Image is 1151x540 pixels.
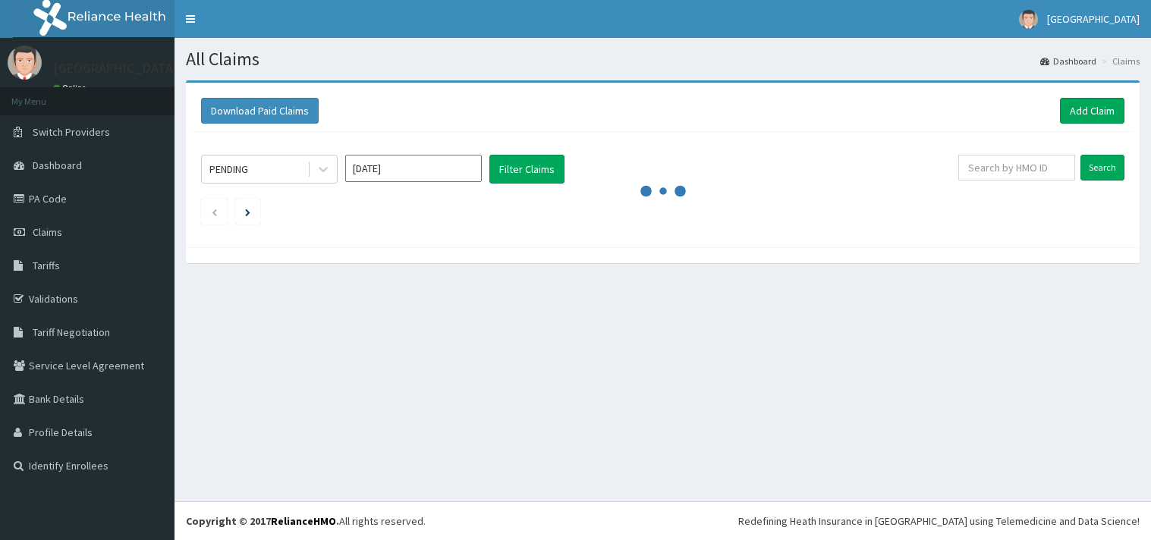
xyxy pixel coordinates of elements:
[1019,10,1038,29] img: User Image
[245,205,250,218] a: Next page
[1080,155,1124,181] input: Search
[33,125,110,139] span: Switch Providers
[640,168,686,214] svg: audio-loading
[33,159,82,172] span: Dashboard
[1040,55,1096,67] a: Dashboard
[958,155,1075,181] input: Search by HMO ID
[209,162,248,177] div: PENDING
[186,514,339,528] strong: Copyright © 2017 .
[345,155,482,182] input: Select Month and Year
[1098,55,1140,67] li: Claims
[271,514,336,528] a: RelianceHMO
[175,501,1151,540] footer: All rights reserved.
[1060,98,1124,124] a: Add Claim
[53,83,90,93] a: Online
[53,61,178,75] p: [GEOGRAPHIC_DATA]
[211,205,218,218] a: Previous page
[33,325,110,339] span: Tariff Negotiation
[8,46,42,80] img: User Image
[738,513,1140,529] div: Redefining Heath Insurance in [GEOGRAPHIC_DATA] using Telemedicine and Data Science!
[1047,12,1140,26] span: [GEOGRAPHIC_DATA]
[201,98,319,124] button: Download Paid Claims
[186,49,1140,69] h1: All Claims
[33,225,62,239] span: Claims
[489,155,564,184] button: Filter Claims
[33,259,60,272] span: Tariffs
